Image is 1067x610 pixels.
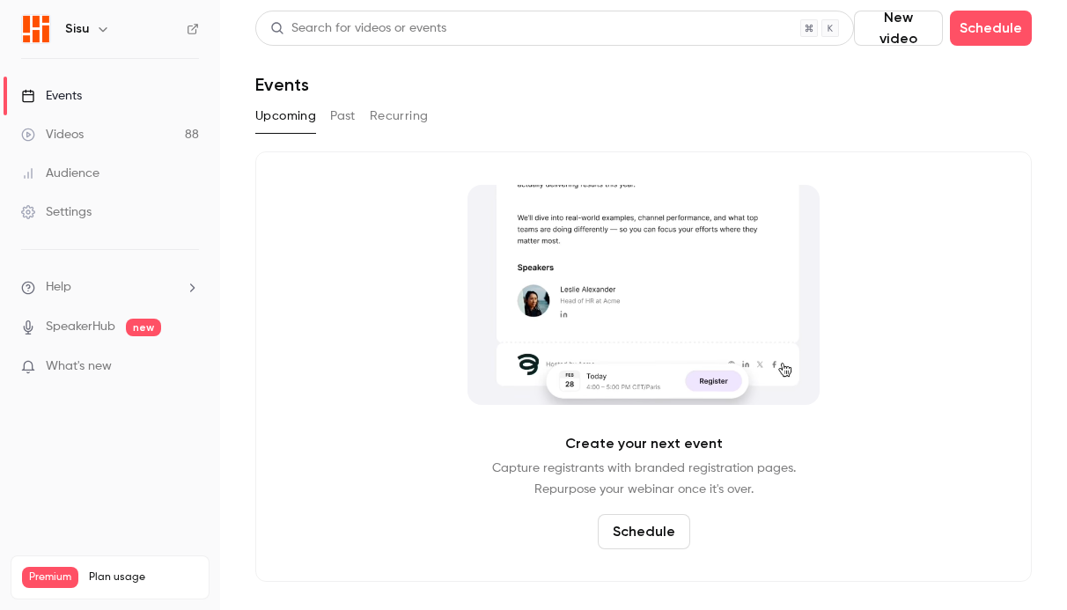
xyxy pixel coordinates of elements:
span: What's new [46,357,112,376]
h1: Events [255,74,309,95]
span: new [126,319,161,336]
button: Schedule [598,514,690,549]
button: Recurring [370,102,429,130]
div: Events [21,87,82,105]
button: Upcoming [255,102,316,130]
button: New video [854,11,943,46]
li: help-dropdown-opener [21,278,199,297]
p: Capture registrants with branded registration pages. Repurpose your webinar once it's over. [492,458,796,500]
span: Plan usage [89,570,198,584]
div: Search for videos or events [270,19,446,38]
h6: Sisu [65,20,89,38]
button: Past [330,102,356,130]
div: Videos [21,126,84,143]
div: Audience [21,165,99,182]
a: SpeakerHub [46,318,115,336]
span: Premium [22,567,78,588]
button: Schedule [950,11,1032,46]
img: Sisu [22,15,50,43]
span: Help [46,278,71,297]
div: Settings [21,203,92,221]
p: Create your next event [565,433,723,454]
